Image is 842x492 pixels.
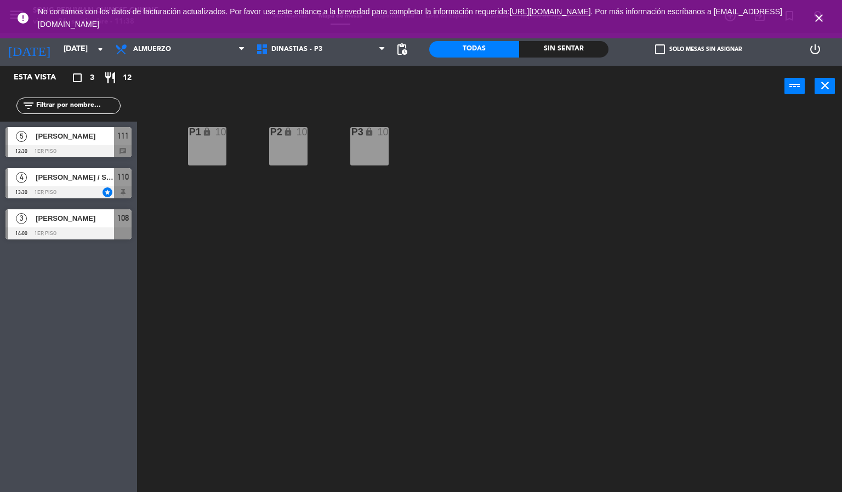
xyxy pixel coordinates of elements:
a: [URL][DOMAIN_NAME] [510,7,591,16]
i: crop_square [71,71,84,84]
span: DINASTIAS - P3 [271,45,322,53]
i: lock [283,127,293,136]
i: restaurant [104,71,117,84]
span: pending_actions [395,43,408,56]
span: 12 [123,72,132,84]
span: 5 [16,131,27,142]
span: check_box_outline_blank [655,44,665,54]
i: lock [365,127,374,136]
i: lock [202,127,212,136]
span: 3 [16,213,27,224]
i: arrow_drop_down [94,43,107,56]
i: close [818,79,832,92]
div: P3 [351,127,352,137]
i: error [16,12,30,25]
i: filter_list [22,99,35,112]
span: 110 [117,170,129,184]
div: 10 [378,127,389,137]
div: P2 [270,127,271,137]
label: Solo mesas sin asignar [655,44,742,54]
i: close [812,12,826,25]
span: 108 [117,211,129,225]
span: Almuerzo [133,45,171,53]
span: No contamos con los datos de facturación actualizados. Por favor use este enlance a la brevedad p... [38,7,782,28]
i: power_settings_new [809,43,822,56]
span: 3 [90,72,94,84]
div: P1 [189,127,190,137]
span: 4 [16,172,27,183]
div: 10 [297,127,308,137]
a: . Por más información escríbanos a [EMAIL_ADDRESS][DOMAIN_NAME] [38,7,782,28]
span: [PERSON_NAME] / SR. [PERSON_NAME] [36,171,114,183]
div: Esta vista [5,71,79,84]
span: 111 [117,129,129,142]
i: power_input [788,79,801,92]
input: Filtrar por nombre... [35,100,120,112]
div: 10 [215,127,226,137]
button: close [815,78,835,94]
div: Todas [429,41,519,58]
button: power_input [784,78,805,94]
span: [PERSON_NAME] [36,130,114,142]
span: [PERSON_NAME] [36,213,114,224]
div: Sin sentar [519,41,609,58]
